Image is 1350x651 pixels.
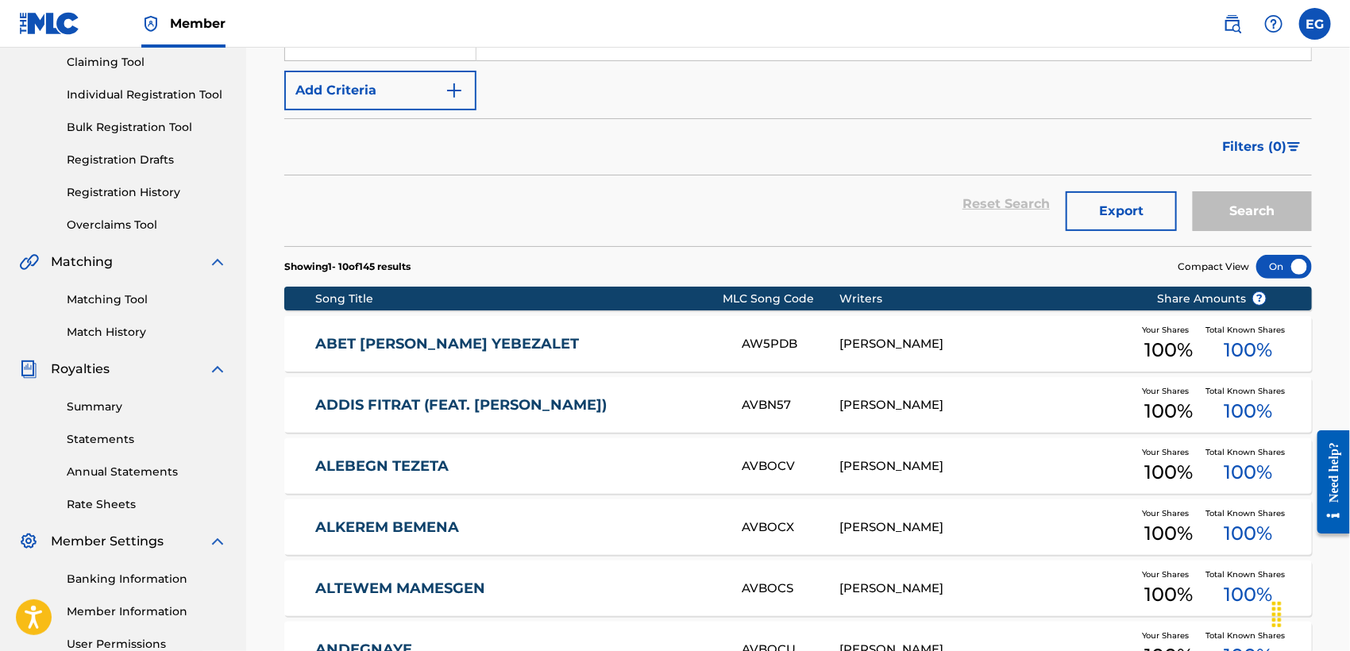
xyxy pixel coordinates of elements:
span: 100 % [1145,336,1194,364]
span: Matching [51,252,113,272]
span: Total Known Shares [1205,568,1291,580]
span: Your Shares [1143,324,1196,336]
iframe: Resource Center [1306,418,1350,546]
a: Annual Statements [67,464,227,480]
span: 100 % [1225,397,1273,426]
div: AVBOCS [742,580,839,598]
iframe: Chat Widget [1271,575,1350,651]
img: Top Rightsholder [141,14,160,33]
span: Total Known Shares [1205,385,1291,397]
div: AVBOCV [742,457,839,476]
span: Member Settings [51,532,164,551]
a: Summary [67,399,227,415]
div: MLC Song Code [723,291,840,307]
span: 100 % [1225,458,1273,487]
span: Share Amounts [1157,291,1267,307]
span: Total Known Shares [1205,507,1291,519]
div: AVBOCX [742,518,839,537]
img: Royalties [19,360,38,379]
a: Match History [67,324,227,341]
a: ALKEREM BEMENA [315,518,721,537]
a: Individual Registration Tool [67,87,227,103]
div: [PERSON_NAME] [839,457,1132,476]
div: AW5PDB [742,335,839,353]
a: ADDIS FITRAT (FEAT. [PERSON_NAME]) [315,396,721,414]
img: Matching [19,252,39,272]
span: Your Shares [1143,385,1196,397]
button: Add Criteria [284,71,476,110]
span: 100 % [1145,397,1194,426]
img: expand [208,360,227,379]
a: Registration History [67,184,227,201]
a: ALTEWEM MAMESGEN [315,580,721,598]
button: Export [1066,191,1177,231]
span: Your Shares [1143,507,1196,519]
a: Member Information [67,603,227,620]
span: 100 % [1225,519,1273,548]
a: Overclaims Tool [67,217,227,233]
span: Total Known Shares [1205,630,1291,641]
div: [PERSON_NAME] [839,335,1132,353]
div: Writers [839,291,1132,307]
span: Total Known Shares [1205,446,1291,458]
img: filter [1287,142,1301,152]
span: 100 % [1225,580,1273,609]
img: Member Settings [19,532,38,551]
div: [PERSON_NAME] [839,580,1132,598]
a: Rate Sheets [67,496,227,513]
div: [PERSON_NAME] [839,396,1132,414]
img: 9d2ae6d4665cec9f34b9.svg [445,81,464,100]
img: help [1264,14,1283,33]
span: 100 % [1225,336,1273,364]
span: ? [1253,292,1266,305]
a: Claiming Tool [67,54,227,71]
div: [PERSON_NAME] [839,518,1132,537]
img: MLC Logo [19,12,80,35]
span: 100 % [1145,458,1194,487]
img: expand [208,252,227,272]
a: Registration Drafts [67,152,227,168]
span: Royalties [51,360,110,379]
span: 100 % [1145,519,1194,548]
a: Statements [67,431,227,448]
button: Filters (0) [1213,127,1312,167]
a: ABET [PERSON_NAME] YEBEZALET [315,335,721,353]
a: Public Search [1217,8,1248,40]
a: ALEBEGN TEZETA [315,457,721,476]
div: Drag [1264,591,1290,638]
a: Bulk Registration Tool [67,119,227,136]
p: Showing 1 - 10 of 145 results [284,260,411,274]
a: Banking Information [67,571,227,587]
a: Matching Tool [67,291,227,308]
span: Total Known Shares [1205,324,1291,336]
span: Member [170,14,226,33]
span: Your Shares [1143,446,1196,458]
div: User Menu [1299,8,1331,40]
form: Search Form [284,21,1312,246]
img: expand [208,532,227,551]
span: 100 % [1145,580,1194,609]
div: AVBN57 [742,396,839,414]
img: search [1223,14,1242,33]
span: Compact View [1178,260,1249,274]
div: Help [1258,8,1290,40]
span: Your Shares [1143,630,1196,641]
span: Filters ( 0 ) [1222,137,1286,156]
span: Your Shares [1143,568,1196,580]
div: Song Title [315,291,723,307]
